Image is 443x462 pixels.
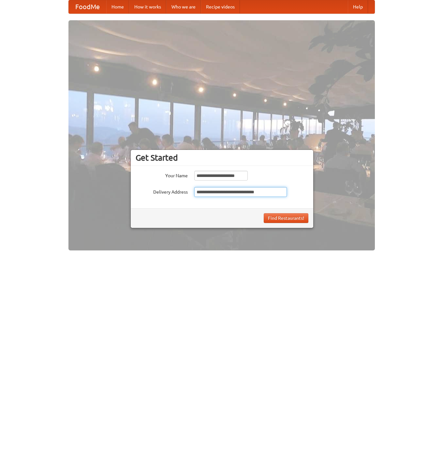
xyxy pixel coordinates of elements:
a: Home [106,0,129,13]
a: Help [348,0,368,13]
a: How it works [129,0,166,13]
button: Find Restaurants! [264,213,308,223]
label: Your Name [136,171,188,179]
h3: Get Started [136,153,308,163]
a: Who we are [166,0,201,13]
label: Delivery Address [136,187,188,195]
a: FoodMe [69,0,106,13]
a: Recipe videos [201,0,240,13]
